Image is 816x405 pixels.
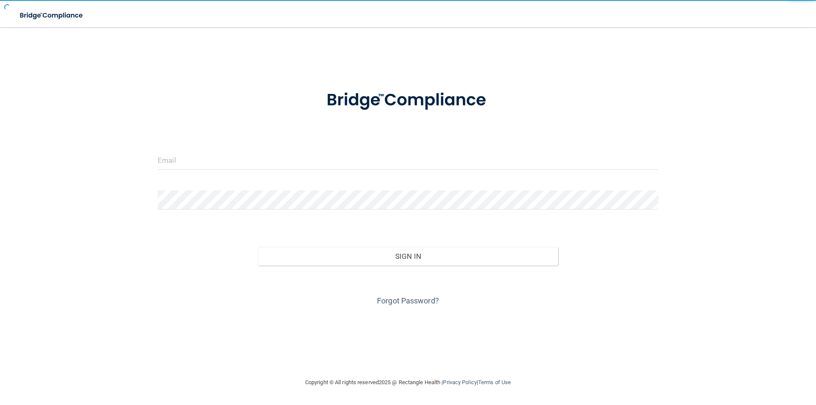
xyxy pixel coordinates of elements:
img: bridge_compliance_login_screen.278c3ca4.svg [309,78,507,122]
a: Forgot Password? [377,296,439,305]
div: Copyright © All rights reserved 2025 @ Rectangle Health | | [253,369,563,396]
input: Email [158,150,658,170]
img: bridge_compliance_login_screen.278c3ca4.svg [13,7,91,24]
a: Privacy Policy [443,379,476,385]
button: Sign In [258,247,558,266]
a: Terms of Use [478,379,511,385]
